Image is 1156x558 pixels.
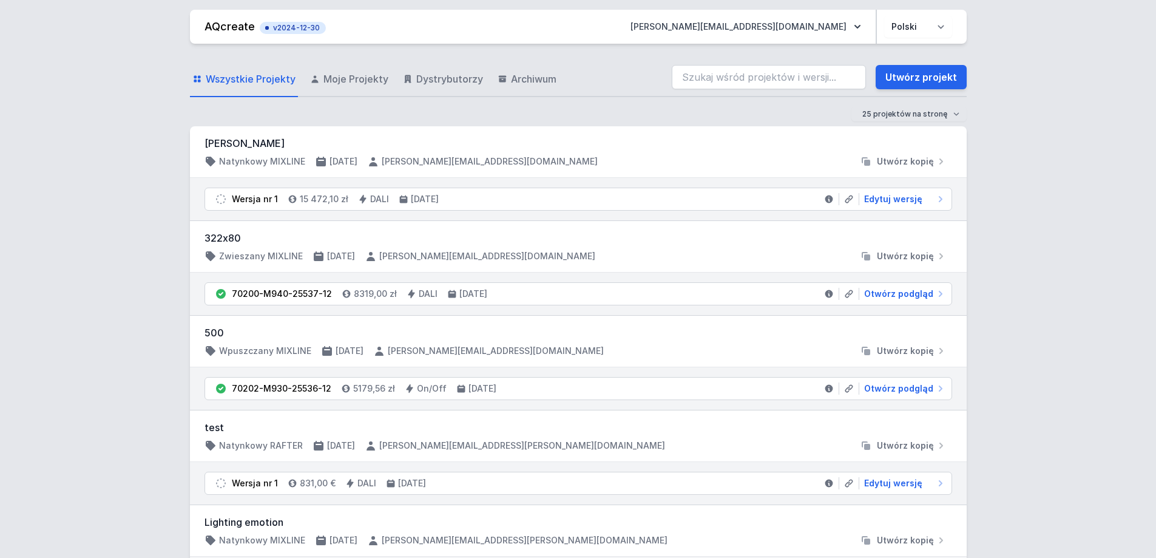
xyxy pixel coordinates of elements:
[855,534,952,546] button: Utwórz kopię
[232,383,331,395] div: 70202-M930-25536-12
[855,155,952,168] button: Utwórz kopię
[330,155,357,168] h4: [DATE]
[330,534,357,546] h4: [DATE]
[232,477,278,489] div: Wersja nr 1
[204,136,952,151] h3: [PERSON_NAME]
[398,477,426,489] h4: [DATE]
[468,383,496,395] h4: [DATE]
[266,23,320,33] span: v2024-12-30
[308,62,391,97] a: Moje Projekty
[232,193,278,205] div: Wersja nr 1
[877,345,934,357] span: Utwórz kopię
[353,383,395,395] h4: 5179,56 zł
[379,250,595,262] h4: [PERSON_NAME][EMAIL_ADDRESS][DOMAIN_NAME]
[260,19,326,34] button: v2024-12-30
[401,62,485,97] a: Dystrybutorzy
[877,440,934,452] span: Utwórz kopię
[864,193,922,205] span: Edytuj wersję
[370,193,389,205] h4: DALI
[864,477,922,489] span: Edytuj wersję
[219,440,303,452] h4: Natynkowy RAFTER
[204,20,255,33] a: AQcreate
[877,534,934,546] span: Utwórz kopię
[190,62,298,97] a: Wszystkie Projekty
[215,477,227,489] img: draft.svg
[232,288,332,300] div: 70200-M940-25537-12
[859,288,947,300] a: Otwórz podgląd
[382,534,668,546] h4: [PERSON_NAME][EMAIL_ADDRESS][PERSON_NAME][DOMAIN_NAME]
[855,345,952,357] button: Utwórz kopię
[204,420,952,435] h3: test
[300,477,336,489] h4: 831,00 €
[419,288,438,300] h4: DALI
[204,515,952,529] h3: Lighting emotion
[855,440,952,452] button: Utwórz kopię
[327,250,355,262] h4: [DATE]
[495,62,559,97] a: Archiwum
[859,477,947,489] a: Edytuj wersję
[219,155,305,168] h4: Natynkowy MIXLINE
[354,288,397,300] h4: 8319,00 zł
[855,250,952,262] button: Utwórz kopię
[864,288,933,300] span: Otwórz podgląd
[864,383,933,395] span: Otwórz podgląd
[416,72,483,86] span: Dystrybutorzy
[511,72,556,86] span: Archiwum
[300,193,348,205] h4: 15 472,10 zł
[877,155,934,168] span: Utwórz kopię
[417,383,447,395] h4: On/Off
[219,534,305,546] h4: Natynkowy MIXLINE
[357,477,376,489] h4: DALI
[219,250,303,262] h4: Zwieszany MIXLINE
[672,65,866,89] input: Szukaj wśród projektów i wersji...
[859,383,947,395] a: Otwórz podgląd
[336,345,363,357] h4: [DATE]
[323,72,388,86] span: Moje Projekty
[621,16,871,38] button: [PERSON_NAME][EMAIL_ADDRESS][DOMAIN_NAME]
[204,325,952,340] h3: 500
[859,193,947,205] a: Edytuj wersję
[411,193,439,205] h4: [DATE]
[877,250,934,262] span: Utwórz kopię
[204,231,952,245] h3: 322x80
[327,440,355,452] h4: [DATE]
[219,345,311,357] h4: Wpuszczany MIXLINE
[206,72,296,86] span: Wszystkie Projekty
[382,155,598,168] h4: [PERSON_NAME][EMAIL_ADDRESS][DOMAIN_NAME]
[388,345,604,357] h4: [PERSON_NAME][EMAIL_ADDRESS][DOMAIN_NAME]
[459,288,487,300] h4: [DATE]
[876,65,967,89] a: Utwórz projekt
[379,440,665,452] h4: [PERSON_NAME][EMAIL_ADDRESS][PERSON_NAME][DOMAIN_NAME]
[884,16,952,38] select: Wybierz język
[215,193,227,205] img: draft.svg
